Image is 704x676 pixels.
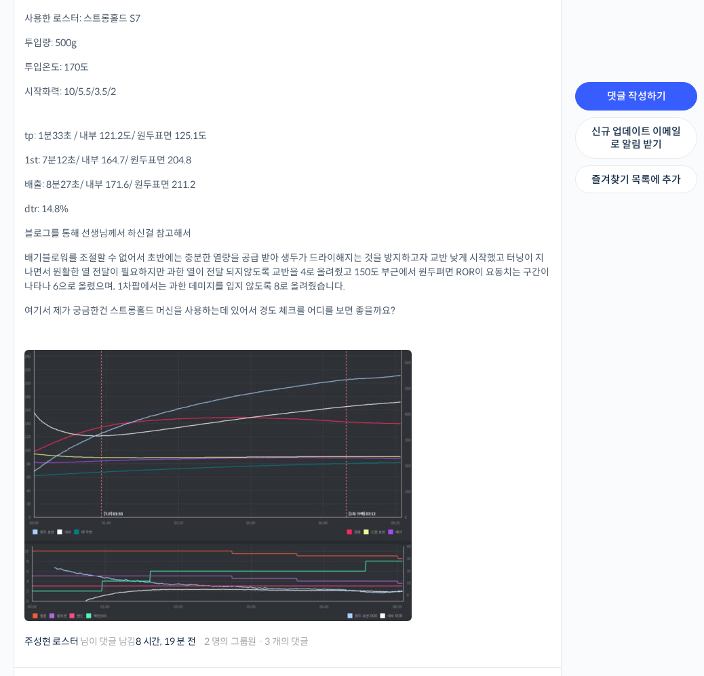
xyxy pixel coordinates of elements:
[258,635,263,648] span: ·
[24,36,551,50] p: 투입량: 500g
[24,129,551,143] p: tp: 1분33초 / 내부 121.2도/ 원두표면 125.1도
[24,304,551,318] p: 여기서 제가 궁금한건 스트롱홀드 머신을 사용하는데 있어서 경도 체크를 어디를 보면 좋을까요?
[90,430,175,464] a: 대화
[43,450,51,461] span: 홈
[124,451,140,462] span: 대화
[24,12,551,26] p: 사용한 로스터: 스트롱홀드 S7
[575,117,697,159] a: 신규 업데이트 이메일로 알림 받기
[24,202,551,216] p: dtr: 14.8%
[575,82,697,111] a: 댓글 작성하기
[210,450,226,461] span: 설정
[175,430,260,464] a: 설정
[24,637,195,646] span: 님이 댓글 남김
[24,153,551,167] p: 1st: 7분12초/ 내부 164.7/ 원두표면 204.8
[24,251,551,294] p: 배기블로워를 조절할 수 없어서 초반에는 충분한 열량을 공급 받아 생두가 드라이해지는 것을 방지하고자 교반 낮게 시작했고 터닝이 지나면서 원활한 열 전달이 필요하지만 과한 열이...
[24,85,551,99] p: 시작화력: 10/5.5/3.5/2
[575,165,697,194] a: 즐겨찾기 목록에 추가
[24,178,551,192] p: 배출: 8분27초/ 내부 171.6/ 원두표면 211.2
[24,226,551,241] p: 블로그를 통해 선생님께서 하신걸 참고해서
[24,60,551,75] p: 투입온도: 170도
[204,637,256,646] span: 2 명의 그룹원
[24,635,78,648] a: 주성현 로스터
[4,430,90,464] a: 홈
[265,637,308,646] span: 3 개의 댓글
[136,635,195,648] a: 8 시간, 19 분 전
